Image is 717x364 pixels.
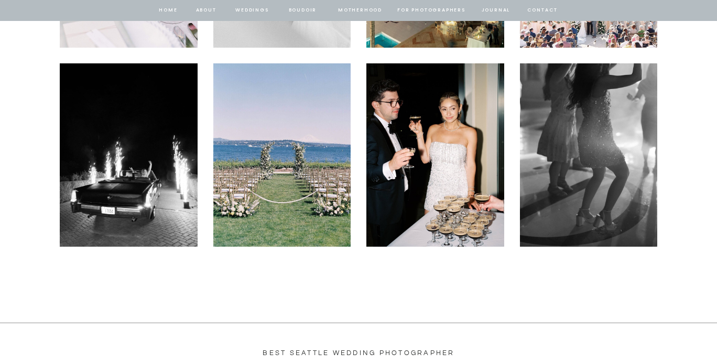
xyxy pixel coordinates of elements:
[234,6,270,15] a: Weddings
[397,6,465,15] a: for photographers
[338,6,382,15] a: Motherhood
[158,6,178,15] a: home
[195,6,217,15] a: about
[288,6,318,15] a: BOUDOIR
[480,6,512,15] a: journal
[250,348,468,358] h2: Best Seattle Wedding Photographer
[526,6,559,15] a: contact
